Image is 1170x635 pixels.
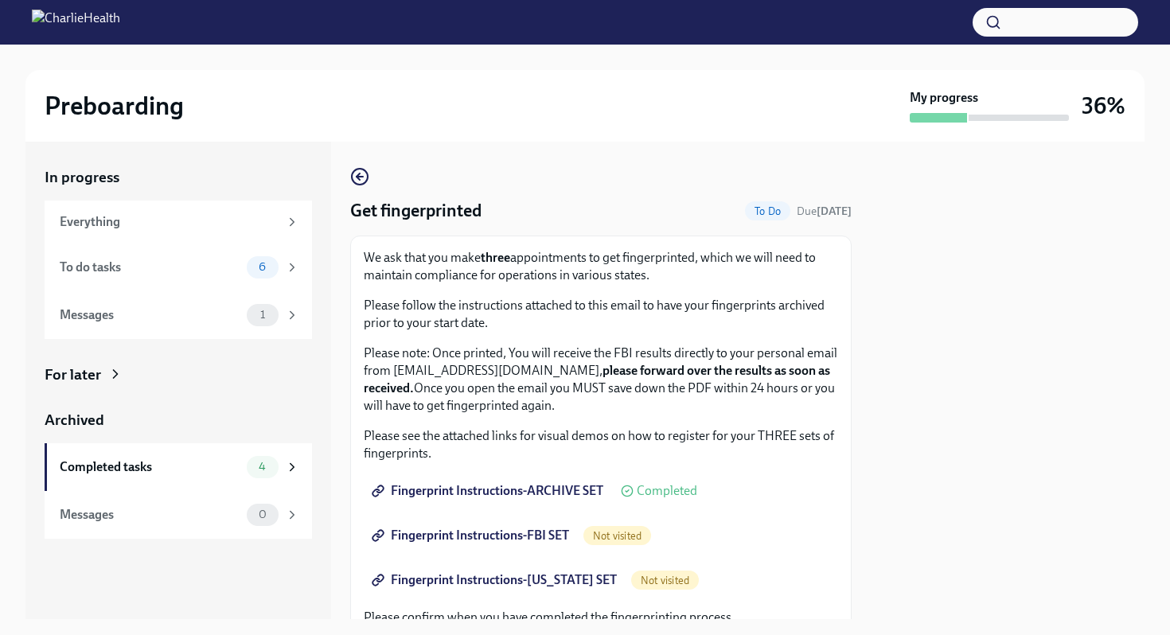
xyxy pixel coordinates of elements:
h4: Get fingerprinted [350,199,482,223]
span: Fingerprint Instructions-ARCHIVE SET [375,483,603,499]
span: 6 [249,261,275,273]
span: Not visited [631,575,699,586]
span: Completed [637,485,697,497]
span: To Do [745,205,790,217]
div: For later [45,364,101,385]
div: Completed tasks [60,458,240,476]
span: 4 [249,461,275,473]
h3: 36% [1082,92,1125,120]
span: Due [797,205,852,218]
span: Fingerprint Instructions-[US_STATE] SET [375,572,617,588]
p: We ask that you make appointments to get fingerprinted, which we will need to maintain compliance... [364,249,838,284]
a: Fingerprint Instructions-[US_STATE] SET [364,564,628,596]
a: In progress [45,167,312,188]
p: Please follow the instructions attached to this email to have your fingerprints archived prior to... [364,297,838,332]
strong: three [481,250,510,265]
p: Please see the attached links for visual demos on how to register for your THREE sets of fingerpr... [364,427,838,462]
a: Completed tasks4 [45,443,312,491]
a: Fingerprint Instructions-FBI SET [364,520,580,551]
a: Archived [45,410,312,430]
a: Everything [45,201,312,243]
h2: Preboarding [45,90,184,122]
div: Everything [60,213,279,231]
strong: [DATE] [817,205,852,218]
span: Not visited [583,530,651,542]
span: Fingerprint Instructions-FBI SET [375,528,569,543]
img: CharlieHealth [32,10,120,35]
a: Messages1 [45,291,312,339]
p: Please note: Once printed, You will receive the FBI results directly to your personal email from ... [364,345,838,415]
a: Messages0 [45,491,312,539]
div: Messages [60,306,240,324]
div: To do tasks [60,259,240,276]
span: 0 [249,508,276,520]
span: October 20th, 2025 08:00 [797,204,852,219]
p: Please confirm when you have completed the fingerprinting process [364,609,838,626]
a: Fingerprint Instructions-ARCHIVE SET [364,475,614,507]
div: Messages [60,506,240,524]
a: For later [45,364,312,385]
span: 1 [251,309,275,321]
strong: My progress [910,89,978,107]
a: To do tasks6 [45,243,312,291]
